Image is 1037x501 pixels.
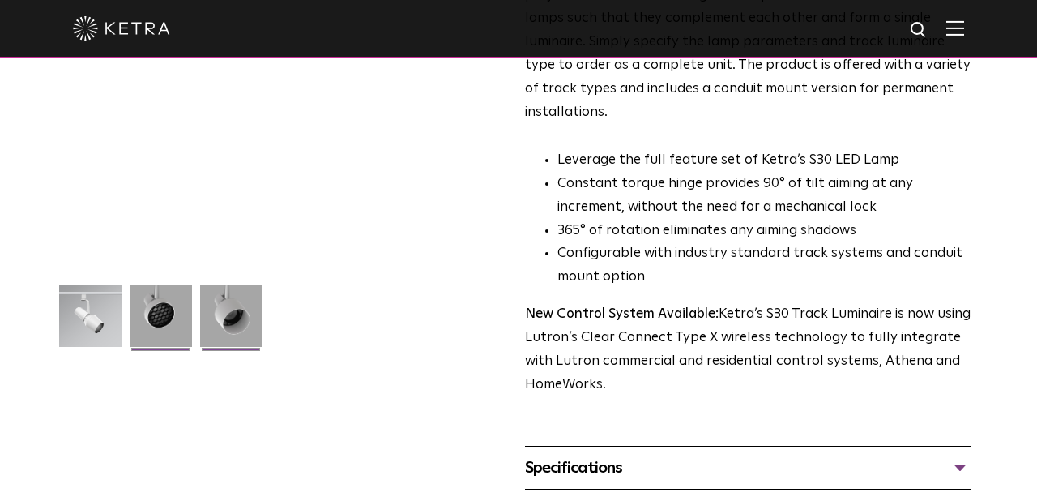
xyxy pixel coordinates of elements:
li: Configurable with industry standard track systems and conduit mount option [557,242,971,289]
img: 9e3d97bd0cf938513d6e [200,285,262,359]
img: ketra-logo-2019-white [73,16,170,41]
img: S30-Track-Luminaire-2021-Web-Square [59,285,122,359]
p: Ketra’s S30 Track Luminaire is now using Lutron’s Clear Connect Type X wireless technology to ful... [525,303,971,397]
li: Constant torque hinge provides 90° of tilt aiming at any increment, without the need for a mechan... [557,173,971,220]
img: Hamburger%20Nav.svg [946,20,964,36]
img: 3b1b0dc7630e9da69e6b [130,285,192,359]
li: Leverage the full feature set of Ketra’s S30 LED Lamp [557,149,971,173]
img: search icon [909,20,929,41]
li: 365° of rotation eliminates any aiming shadows [557,220,971,243]
strong: New Control System Available: [525,307,719,321]
div: Specifications [525,455,971,481]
